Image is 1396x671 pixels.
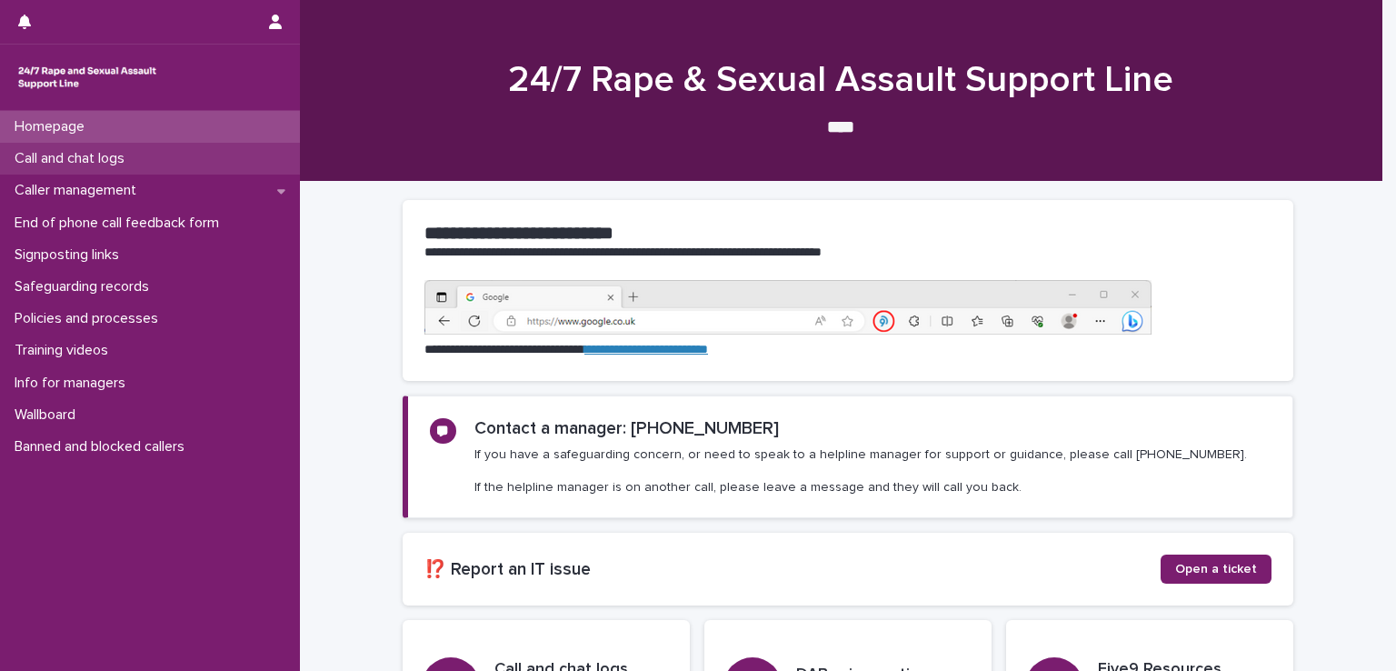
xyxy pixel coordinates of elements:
[7,375,140,392] p: Info for managers
[7,246,134,264] p: Signposting links
[1175,563,1257,576] span: Open a ticket
[474,418,779,439] h2: Contact a manager: [PHONE_NUMBER]
[7,406,90,424] p: Wallboard
[7,215,234,232] p: End of phone call feedback form
[7,438,199,456] p: Banned and blocked callers
[7,342,123,359] p: Training videos
[7,182,151,199] p: Caller management
[474,446,1247,496] p: If you have a safeguarding concern, or need to speak to a helpline manager for support or guidanc...
[7,150,139,167] p: Call and chat logs
[395,58,1286,102] h1: 24/7 Rape & Sexual Assault Support Line
[7,278,164,295] p: Safeguarding records
[424,559,1161,580] h2: ⁉️ Report an IT issue
[1161,555,1271,584] a: Open a ticket
[424,280,1152,335] img: https%3A%2F%2Fcdn.document360.io%2F0deca9d6-0dac-4e56-9e8f-8d9979bfce0e%2FImages%2FDocumentation%...
[7,118,99,135] p: Homepage
[7,310,173,327] p: Policies and processes
[15,59,160,95] img: rhQMoQhaT3yELyF149Cw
